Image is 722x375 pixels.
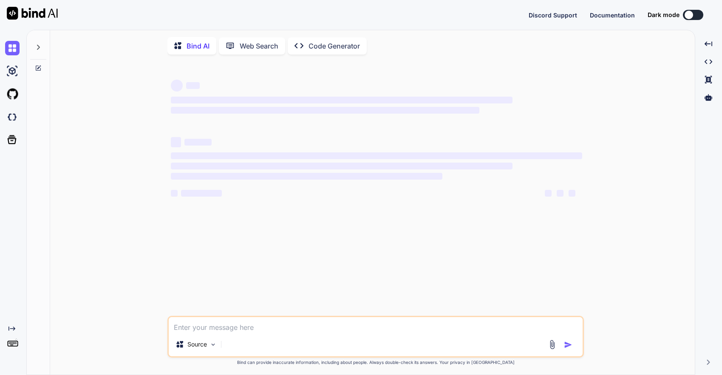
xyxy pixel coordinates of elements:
p: Source [187,340,207,349]
img: Bind AI [7,7,58,20]
img: githubLight [5,87,20,101]
p: Bind can provide inaccurate information, including about people. Always double-check its answers.... [167,359,584,366]
span: ‌ [569,190,575,197]
img: Pick Models [210,341,217,348]
span: ‌ [171,97,512,103]
img: darkCloudIdeIcon [5,110,20,124]
img: ai-studio [5,64,20,78]
span: ‌ [181,190,222,197]
span: ‌ [171,80,183,92]
span: ‌ [171,152,582,159]
span: ‌ [171,107,479,114]
img: chat [5,41,20,55]
span: ‌ [171,190,178,197]
p: Web Search [240,41,278,51]
img: attachment [547,340,557,349]
span: Documentation [590,11,635,19]
p: Code Generator [309,41,360,51]
span: Dark mode [648,11,680,19]
button: Documentation [590,11,635,20]
span: ‌ [545,190,552,197]
span: ‌ [186,82,200,89]
span: ‌ [171,163,512,169]
span: ‌ [557,190,563,197]
span: ‌ [171,173,442,180]
span: Discord Support [529,11,577,19]
p: Bind AI [187,41,210,51]
img: icon [564,341,572,349]
span: ‌ [171,137,181,147]
span: ‌ [184,139,212,146]
button: Discord Support [529,11,577,20]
